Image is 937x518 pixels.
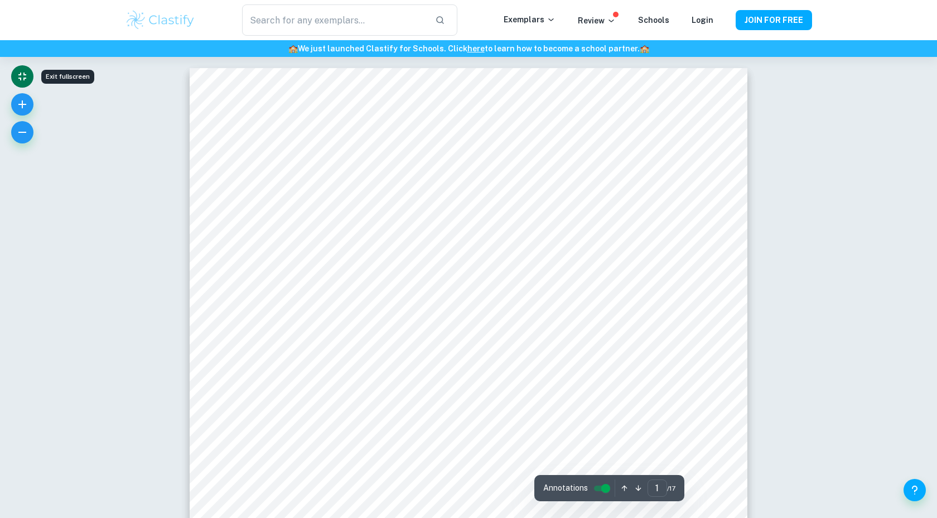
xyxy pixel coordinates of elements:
[242,4,426,36] input: Search for any exemplars...
[11,65,33,88] button: Exit fullscreen
[736,10,812,30] button: JOIN FOR FREE
[578,15,616,27] p: Review
[2,42,935,55] h6: We just launched Clastify for Schools. Click to learn how to become a school partner.
[504,13,556,26] p: Exemplars
[467,44,485,53] a: here
[640,44,649,53] span: 🏫
[288,44,298,53] span: 🏫
[692,16,713,25] a: Login
[904,479,926,501] button: Help and Feedback
[638,16,669,25] a: Schools
[543,482,588,494] span: Annotations
[41,70,94,84] div: Exit fullscreen
[125,9,196,31] img: Clastify logo
[667,483,675,493] span: / 17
